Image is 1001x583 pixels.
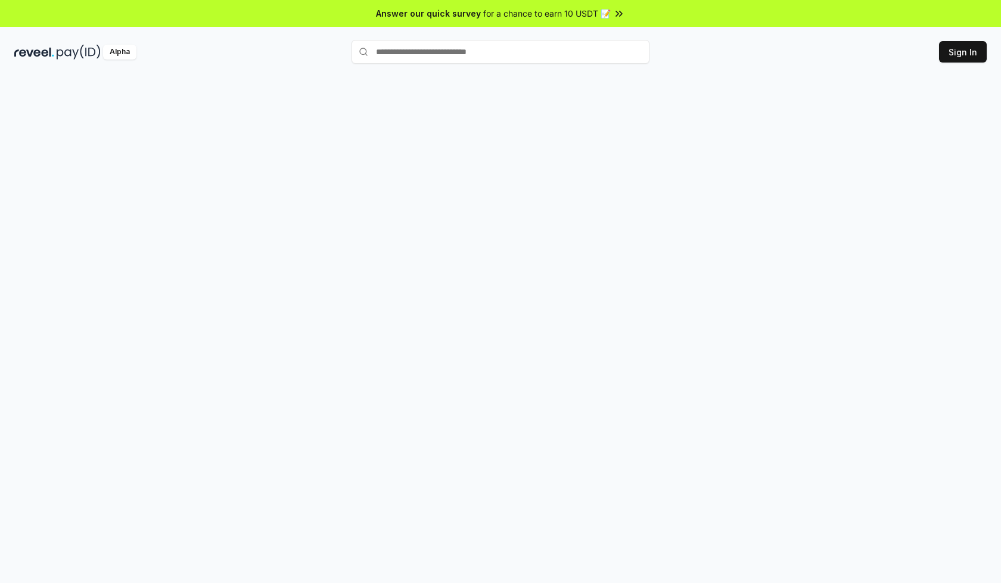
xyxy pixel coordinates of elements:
[376,7,481,20] span: Answer our quick survey
[57,45,101,60] img: pay_id
[14,45,54,60] img: reveel_dark
[103,45,136,60] div: Alpha
[483,7,611,20] span: for a chance to earn 10 USDT 📝
[939,41,987,63] button: Sign In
